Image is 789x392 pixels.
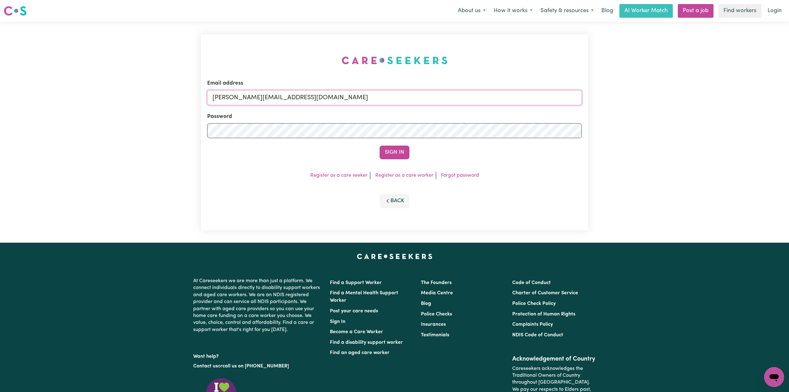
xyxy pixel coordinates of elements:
img: Careseekers logo [4,5,27,16]
a: Register as a care worker [375,173,433,178]
a: Insurances [421,322,446,327]
a: Careseekers logo [4,4,27,18]
a: Testimonials [421,333,449,338]
input: Email address [207,90,582,105]
p: or [193,360,322,372]
label: Email address [207,79,243,87]
a: Become a Care Worker [330,329,383,334]
iframe: Button to launch messaging window [764,367,784,387]
a: Media Centre [421,291,453,296]
a: Login [764,4,785,18]
a: Forgot password [441,173,479,178]
a: call us on [PHONE_NUMBER] [222,364,289,369]
a: Find a Support Worker [330,280,382,285]
button: About us [454,4,490,17]
button: How it works [490,4,536,17]
a: Find workers [718,4,761,18]
a: Find a disability support worker [330,340,403,345]
a: Post your care needs [330,309,378,314]
a: Blog [421,301,431,306]
a: Complaints Policy [512,322,553,327]
p: Want help? [193,351,322,360]
a: Police Check Policy [512,301,556,306]
p: At Careseekers we are more than just a platform. We connect individuals directly to disability su... [193,275,322,336]
label: Password [207,113,232,121]
a: Code of Conduct [512,280,551,285]
button: Safety & resources [536,4,598,17]
a: Contact us [193,364,218,369]
button: Sign In [380,146,409,159]
a: Careseekers home page [357,254,432,259]
a: Protection of Human Rights [512,312,575,317]
a: Charter of Customer Service [512,291,578,296]
h2: Acknowledgement of Country [512,355,596,363]
a: Police Checks [421,312,452,317]
button: Back [380,194,409,208]
a: AI Worker Match [619,4,673,18]
a: Find a Mental Health Support Worker [330,291,398,303]
a: Register as a care seeker [310,173,367,178]
a: Sign In [330,319,345,324]
a: NDIS Code of Conduct [512,333,563,338]
a: Find an aged care worker [330,350,390,355]
a: Blog [598,4,617,18]
a: The Founders [421,280,452,285]
a: Post a job [678,4,714,18]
